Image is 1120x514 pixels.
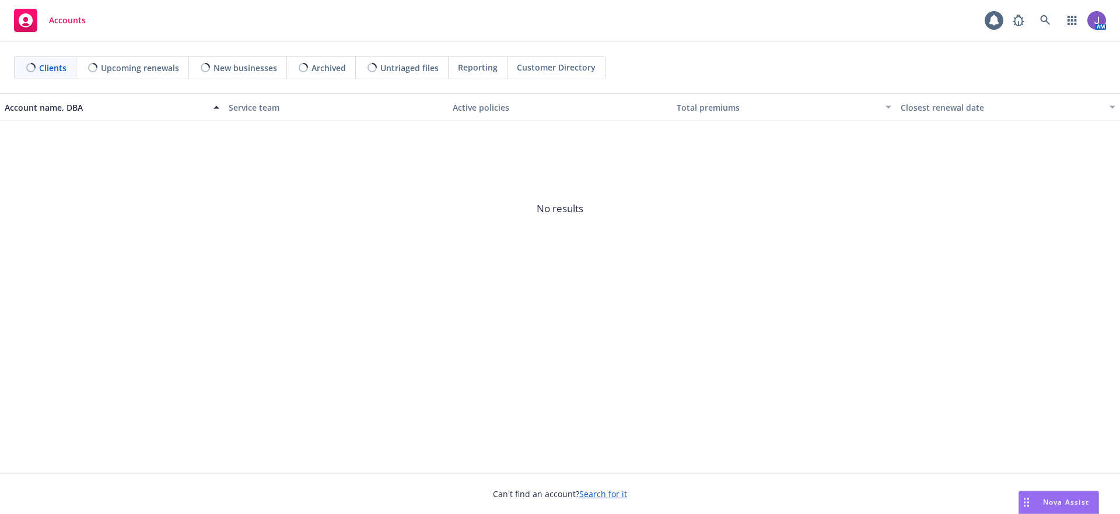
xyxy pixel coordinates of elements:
span: Can't find an account? [493,488,627,500]
div: Drag to move [1019,491,1034,513]
span: Archived [311,62,346,74]
button: Total premiums [672,93,896,121]
a: Accounts [9,4,90,37]
button: Nova Assist [1019,491,1099,514]
div: Account name, DBA [5,101,206,114]
a: Switch app [1060,9,1084,32]
button: Service team [224,93,448,121]
div: Active policies [453,101,667,114]
span: Reporting [458,61,498,73]
span: New businesses [213,62,277,74]
button: Active policies [448,93,672,121]
button: Closest renewal date [896,93,1120,121]
span: Clients [39,62,66,74]
span: Upcoming renewals [101,62,179,74]
span: Nova Assist [1043,497,1089,507]
div: Closest renewal date [901,101,1102,114]
a: Search [1034,9,1057,32]
a: Report a Bug [1007,9,1030,32]
div: Total premiums [677,101,878,114]
a: Search for it [579,488,627,499]
span: Accounts [49,16,86,25]
span: Untriaged files [380,62,439,74]
img: photo [1087,11,1106,30]
span: Customer Directory [517,61,596,73]
div: Service team [229,101,443,114]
